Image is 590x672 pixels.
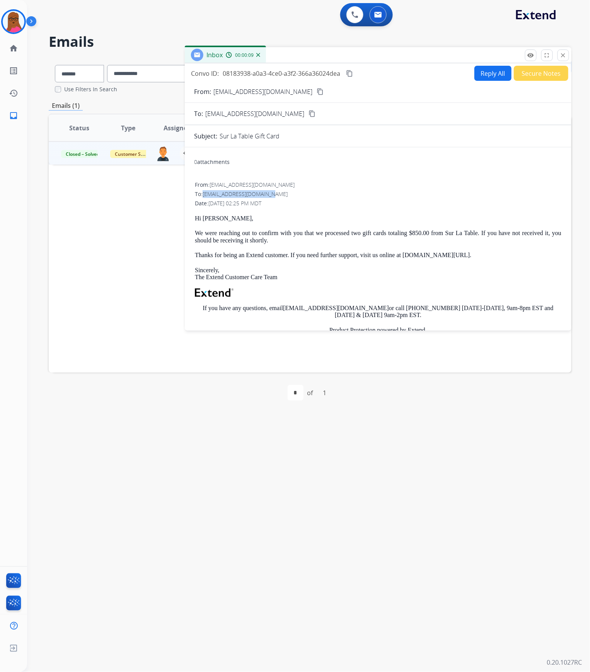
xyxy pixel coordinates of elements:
p: Thanks for being an Extend customer. If you need further support, visit us online at [DOMAIN_NAME... [195,252,561,259]
mat-icon: person_add [183,149,192,158]
img: Extend Logo [195,288,234,297]
mat-icon: content_copy [317,88,324,95]
p: If you have any questions, email or call [PHONE_NUMBER] [DATE]-[DATE], 9am-8pm EST and [DATE] & [... [195,305,561,319]
span: Inbox [206,51,223,59]
div: To: [195,190,561,198]
p: Product Protection powered by Extend. Extend, Inc. is the Administrator and Extend Warranty Servi... [195,327,561,362]
p: Sur La Table Gift Card [220,131,280,141]
span: 0 [194,158,197,165]
label: Use Filters In Search [64,85,117,93]
span: 00:00:09 [235,52,254,58]
p: From: [194,87,211,96]
span: 08183938-a0a3-4ce0-a3f2-366a36024dea [223,69,340,78]
p: Convo ID: [191,69,219,78]
button: Secure Notes [514,66,568,81]
div: of [307,388,313,397]
mat-icon: list_alt [9,66,18,75]
mat-icon: inbox [9,111,18,120]
img: avatar [3,11,24,32]
img: agent-avatar [156,146,171,161]
span: Closed – Solved [61,150,104,158]
mat-icon: home [9,44,18,53]
mat-icon: remove_red_eye [527,52,534,59]
mat-icon: history [9,89,18,98]
a: [EMAIL_ADDRESS][DOMAIN_NAME] [283,305,389,311]
p: Emails (1) [49,101,83,111]
h2: Emails [49,34,571,49]
div: attachments [194,158,230,166]
span: [DATE] 02:25 PM MDT [208,200,261,207]
div: Date: [195,200,561,207]
mat-icon: content_copy [346,70,353,77]
p: Subject: [194,131,217,141]
span: Assignee [164,123,191,133]
div: From: [195,181,561,189]
button: Reply All [474,66,512,81]
span: [EMAIL_ADDRESS][DOMAIN_NAME] [205,109,304,118]
span: Status [69,123,89,133]
mat-icon: fullscreen [544,52,551,59]
mat-icon: content_copy [309,110,315,117]
span: Customer Support [110,150,160,158]
p: Hi [PERSON_NAME], [195,215,561,222]
p: 0.20.1027RC [547,658,582,667]
span: Type [121,123,135,133]
mat-icon: close [560,52,567,59]
p: [EMAIL_ADDRESS][DOMAIN_NAME] [213,87,312,96]
p: Sincerely, The Extend Customer Care Team [195,267,561,281]
p: To: [194,109,203,118]
span: [EMAIL_ADDRESS][DOMAIN_NAME] [203,190,288,198]
p: We were reaching out to confirm with you that we processed two gift cards totaling $850.00 from S... [195,230,561,244]
div: 1 [317,385,333,401]
span: [EMAIL_ADDRESS][DOMAIN_NAME] [210,181,295,188]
